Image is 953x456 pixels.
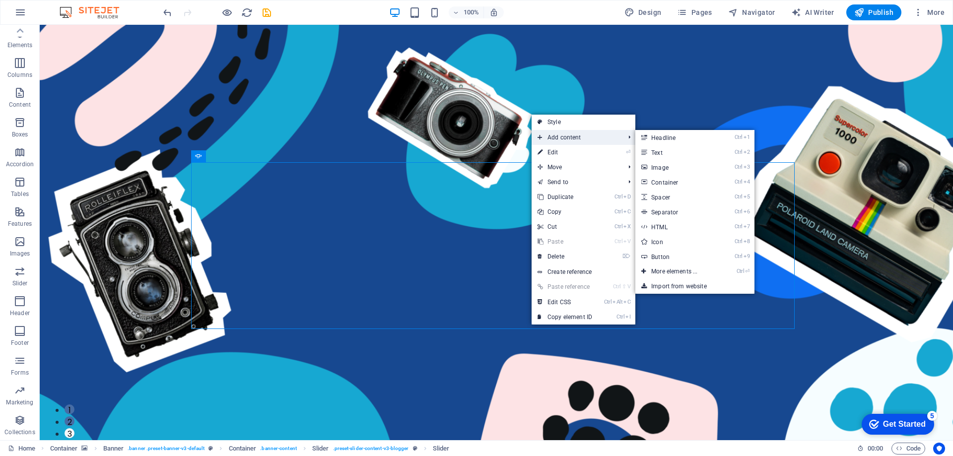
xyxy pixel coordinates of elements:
span: Publish [854,7,893,17]
a: Click to cancel selection. Double-click to open Pages [8,443,35,455]
i: Ctrl [735,134,743,140]
p: Marketing [6,398,33,406]
span: Code [896,443,921,455]
i: Ctrl [737,268,745,274]
i: Ctrl [616,314,624,320]
p: Footer [11,339,29,347]
a: CtrlICopy element ID [532,310,598,325]
h6: 100% [464,6,479,18]
a: ⌦Delete [532,249,598,264]
i: C [623,208,630,215]
div: Get Started [29,11,72,20]
i: I [625,314,630,320]
i: Ctrl [735,223,743,230]
a: Style [532,115,635,130]
div: 5 [73,2,83,12]
i: Ctrl [735,164,743,170]
i: Ctrl [735,149,743,155]
span: . banner .preset-banner-v3-default [128,443,204,455]
button: 1 [25,380,35,390]
i: 7 [744,223,750,230]
p: Features [8,220,32,228]
span: . banner-content [260,443,296,455]
a: CtrlDDuplicate [532,190,598,204]
button: reload [241,6,253,18]
i: 2 [744,149,750,155]
a: Ctrl3Image [635,160,717,175]
i: This element contains a background [81,446,87,451]
span: Click to select. Double-click to edit [229,443,257,455]
p: Slider [12,279,28,287]
button: AI Writer [787,4,838,20]
i: V [627,283,630,290]
i: Reload page [241,7,253,18]
i: X [623,223,630,230]
i: 3 [744,164,750,170]
span: Navigator [728,7,775,17]
a: Ctrl2Text [635,145,717,160]
span: Add content [532,130,620,145]
span: Click to select. Double-click to edit [103,443,124,455]
button: 3 [25,403,35,413]
a: CtrlCCopy [532,204,598,219]
a: CtrlVPaste [532,234,598,249]
span: Move [532,160,620,175]
a: Ctrl7HTML [635,219,717,234]
span: Click to select. Double-click to edit [312,443,329,455]
span: Click to select. Double-click to edit [433,443,450,455]
i: Undo: Delete elements (Ctrl+Z) [162,7,173,18]
i: 9 [744,253,750,260]
i: Alt [613,299,622,305]
span: Click to select. Double-click to edit [50,443,78,455]
button: save [261,6,272,18]
i: 8 [744,238,750,245]
p: Forms [11,369,29,377]
span: 00 00 [868,443,883,455]
i: Ctrl [735,179,743,185]
i: Ctrl [613,283,621,290]
i: On resize automatically adjust zoom level to fit chosen device. [489,8,498,17]
p: Images [10,250,30,258]
p: Collections [4,428,35,436]
a: Ctrl5Spacer [635,190,717,204]
i: Save (Ctrl+S) [261,7,272,18]
a: CtrlAltCEdit CSS [532,295,598,310]
p: Columns [7,71,32,79]
a: Ctrl6Separator [635,204,717,219]
p: Header [10,309,30,317]
span: . preset-slider-content-v3-blogger [333,443,409,455]
i: Ctrl [614,223,622,230]
button: Navigator [724,4,779,20]
a: ⏎Edit [532,145,598,160]
div: Design (Ctrl+Alt+Y) [620,4,666,20]
i: Ctrl [735,253,743,260]
i: Ctrl [735,208,743,215]
span: Design [624,7,662,17]
nav: breadcrumb [50,443,450,455]
a: Send to [532,175,620,190]
span: More [913,7,945,17]
i: ⏎ [745,268,749,274]
i: This element is a customizable preset [413,446,417,451]
i: Ctrl [614,194,622,200]
a: Ctrl⇧VPaste reference [532,279,598,294]
button: More [909,4,949,20]
button: Click here to leave preview mode and continue editing [221,6,233,18]
p: Tables [11,190,29,198]
button: Usercentrics [933,443,945,455]
p: Accordion [6,160,34,168]
a: Ctrl4Container [635,175,717,190]
a: Create reference [532,264,635,279]
button: Design [620,4,666,20]
i: 6 [744,208,750,215]
i: Ctrl [735,238,743,245]
i: Ctrl [614,238,622,245]
img: Editor Logo [57,6,132,18]
button: Code [891,443,925,455]
i: V [623,238,630,245]
i: ⏎ [626,149,630,155]
p: Boxes [12,130,28,138]
i: ⌦ [622,253,630,260]
i: Ctrl [735,194,743,200]
i: 1 [744,134,750,140]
